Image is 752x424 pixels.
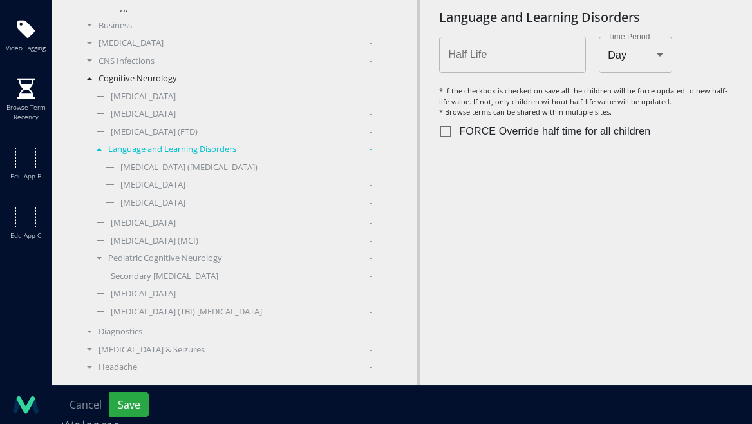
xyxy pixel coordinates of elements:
span: - [370,252,372,265]
span: - [370,270,372,283]
img: logo [13,392,39,418]
span: - [370,325,372,338]
span: - [370,178,372,191]
span: - [370,108,372,120]
span: - [370,305,372,318]
span: Video tagging [6,43,46,53]
button: Save [109,392,149,417]
div: Language and Learning Disorders [90,143,398,156]
div: Cognitive Neurology [80,72,398,85]
span: - [370,143,372,156]
span: Browse term recency [3,102,48,122]
span: - [370,90,372,103]
span: FORCE Override half time for all children [459,124,650,139]
div: [MEDICAL_DATA] ([MEDICAL_DATA]) [100,161,398,174]
div: Headache [80,361,398,374]
div: [MEDICAL_DATA] (FTD) [90,126,398,139]
span: - [370,287,372,300]
div: Business [80,19,398,32]
span: - [370,217,372,229]
div: [MEDICAL_DATA] (TBI) [MEDICAL_DATA] [90,305,398,318]
span: - [370,126,372,139]
span: - [370,361,372,374]
div: [MEDICAL_DATA] [90,90,398,103]
div: [MEDICAL_DATA] (MCI) [90,235,398,247]
span: - [370,37,372,50]
div: [MEDICAL_DATA] [90,108,398,120]
button: Cancel [61,392,110,417]
div: Pediatric Cognitive Neurology [90,252,398,265]
span: - [370,161,372,174]
span: Edu app b [10,171,41,181]
div: [MEDICAL_DATA] & Seizures [80,343,398,356]
h5: Language and Learning Disorders [439,10,733,25]
div: * If the checkbox is checked on save all the children will be force updated to new half-life valu... [439,86,733,118]
div: [MEDICAL_DATA] [90,217,398,229]
div: Day [599,37,672,73]
div: [MEDICAL_DATA] [90,287,398,300]
span: - [370,343,372,356]
span: - [370,55,372,68]
div: [MEDICAL_DATA] [80,37,398,50]
span: - [370,197,372,209]
div: [MEDICAL_DATA] [100,197,398,209]
span: - [370,19,372,32]
span: - [370,235,372,247]
span: - [370,72,372,85]
div: Secondary [MEDICAL_DATA] [90,270,398,283]
span: Edu app c [10,231,41,240]
div: CNS Infections [80,55,398,68]
div: [MEDICAL_DATA] [100,178,398,191]
div: Diagnostics [80,325,398,338]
